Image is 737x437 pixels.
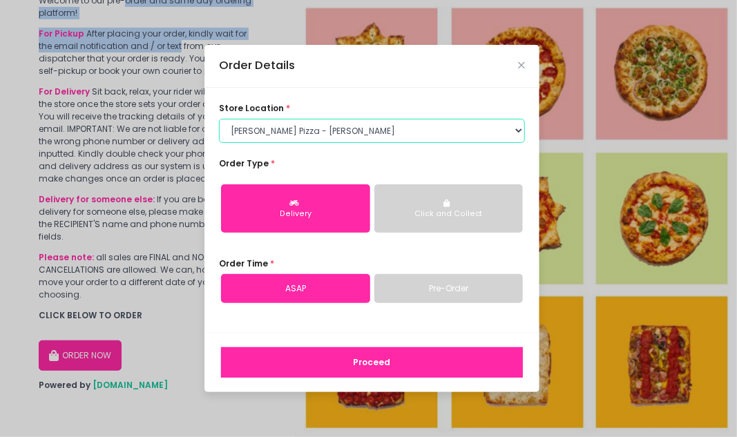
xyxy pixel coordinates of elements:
span: store location [219,102,284,114]
a: ASAP [221,274,370,303]
a: Pre-Order [374,274,524,303]
button: Delivery [221,184,370,233]
div: Delivery [230,208,361,220]
div: Order Details [219,57,295,75]
button: Proceed [221,347,523,378]
button: Close [518,62,525,69]
span: Order Time [219,258,268,269]
div: Click and Collect [383,208,515,220]
button: Click and Collect [374,184,524,233]
span: Order Type [219,157,269,169]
